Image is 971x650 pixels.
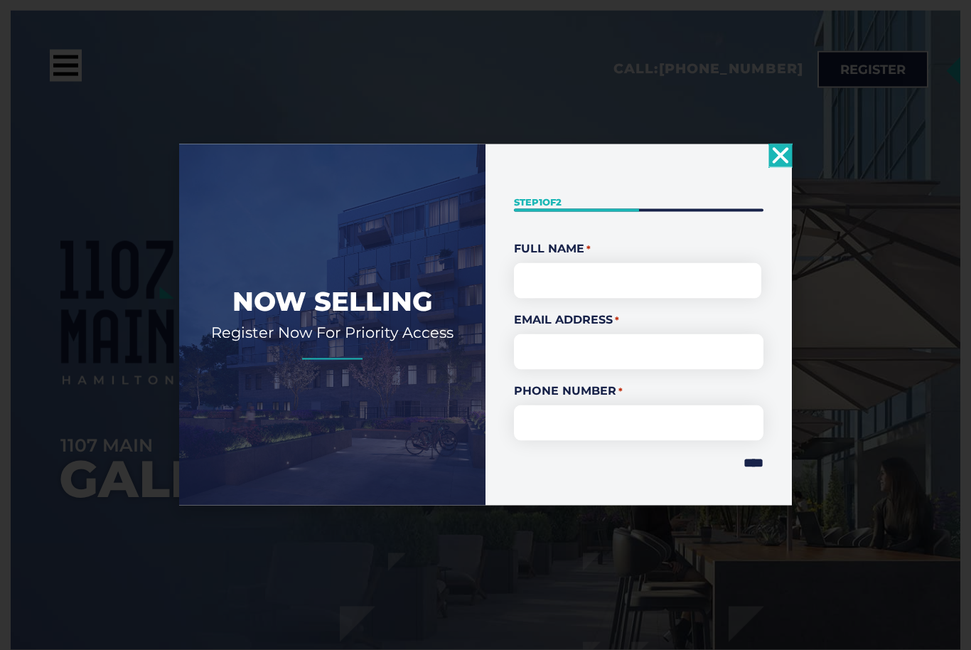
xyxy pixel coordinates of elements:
[514,383,763,400] label: Phone Number
[200,323,464,342] h2: Register Now For Priority Access
[514,196,763,209] p: Step of
[514,240,763,257] legend: Full Name
[539,196,542,208] span: 1
[556,196,562,208] span: 2
[769,144,792,167] a: Close
[200,284,464,319] h2: Now Selling
[514,311,763,329] label: Email Address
